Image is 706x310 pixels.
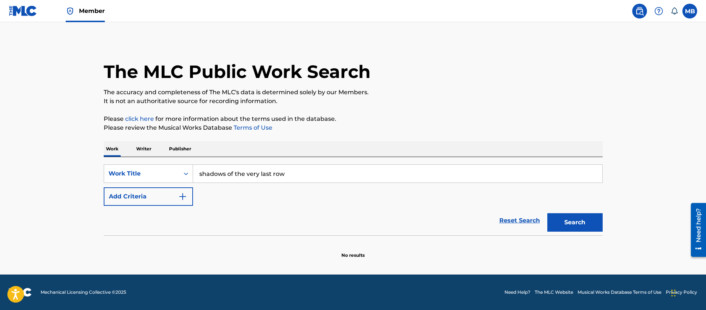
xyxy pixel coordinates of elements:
p: It is not an authoritative source for recording information. [104,97,603,106]
img: Top Rightsholder [66,7,75,16]
p: Please for more information about the terms used in the database. [104,115,603,123]
a: Public Search [632,4,647,18]
img: 9d2ae6d4665cec9f34b9.svg [178,192,187,201]
div: Drag [671,282,676,304]
a: Musical Works Database Terms of Use [578,289,661,296]
iframe: Chat Widget [669,275,706,310]
button: Search [547,213,603,232]
span: Mechanical Licensing Collective © 2025 [41,289,126,296]
form: Search Form [104,164,603,235]
div: User Menu [682,4,697,18]
a: Privacy Policy [666,289,697,296]
div: Help [651,4,666,18]
div: Work Title [109,169,175,178]
button: Add Criteria [104,187,193,206]
p: Publisher [167,141,193,157]
a: click here [125,115,154,122]
p: No results [341,243,365,259]
iframe: Resource Center [685,200,706,260]
p: Please review the Musical Works Database [104,123,603,132]
a: Need Help? [504,289,530,296]
a: Reset Search [496,212,544,229]
a: The MLC Website [535,289,573,296]
p: Work [104,141,121,157]
p: Writer [134,141,154,157]
span: Member [79,7,105,15]
h1: The MLC Public Work Search [104,61,371,83]
div: Notifications [671,7,678,15]
img: search [635,7,644,16]
img: logo [9,288,32,297]
img: help [654,7,663,16]
a: Terms of Use [232,124,272,131]
p: The accuracy and completeness of The MLC's data is determined solely by our Members. [104,88,603,97]
img: MLC Logo [9,6,37,16]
